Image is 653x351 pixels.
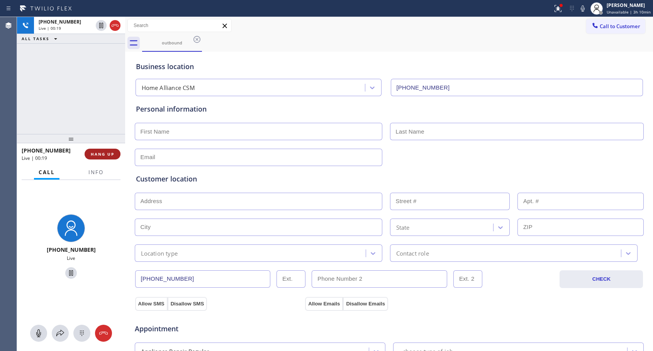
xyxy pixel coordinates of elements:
div: Personal information [136,104,643,114]
button: HANG UP [85,149,120,159]
button: Hang up [110,20,120,31]
button: Mute [30,325,47,342]
input: Phone Number 2 [312,270,447,288]
input: First Name [135,123,382,140]
span: Appointment [135,324,304,334]
button: Info [84,165,108,180]
span: Live [67,255,75,261]
span: HANG UP [91,151,114,157]
input: ZIP [517,219,644,236]
input: Apt. # [517,193,644,210]
span: Live | 00:19 [22,155,47,161]
button: Disallow SMS [168,297,207,311]
span: [PHONE_NUMBER] [39,19,81,25]
button: Call to Customer [586,19,645,34]
input: Phone Number [135,270,271,288]
div: outbound [143,40,201,46]
button: Hang up [95,325,112,342]
div: Contact role [396,249,429,258]
button: Open dialpad [73,325,90,342]
div: Home Alliance CSM [142,83,195,92]
span: [PHONE_NUMBER] [47,246,96,253]
input: Last Name [390,123,644,140]
button: Mute [577,3,588,14]
button: Hold Customer [96,20,107,31]
div: State [396,223,410,232]
input: Ext. [276,270,305,288]
input: City [135,219,382,236]
button: Open directory [52,325,69,342]
input: Email [135,149,382,166]
div: Customer location [136,174,643,184]
div: Location type [141,249,178,258]
button: Hold Customer [65,267,77,279]
button: ALL TASKS [17,34,65,43]
span: [PHONE_NUMBER] [22,147,71,154]
input: Phone Number [391,79,643,96]
span: ALL TASKS [22,36,49,41]
div: [PERSON_NAME] [607,2,651,8]
input: Ext. 2 [453,270,482,288]
span: Call [39,169,55,176]
span: Live | 00:19 [39,25,61,31]
input: Address [135,193,382,210]
span: Call to Customer [600,23,640,30]
button: CHECK [560,270,643,288]
span: Unavailable | 3h 10min [607,9,651,15]
button: Call [34,165,59,180]
input: Street # [390,193,510,210]
span: Info [88,169,103,176]
button: Allow Emails [305,297,343,311]
button: Allow SMS [135,297,168,311]
input: Search [128,19,231,32]
button: Disallow Emails [343,297,388,311]
div: Business location [136,61,643,72]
